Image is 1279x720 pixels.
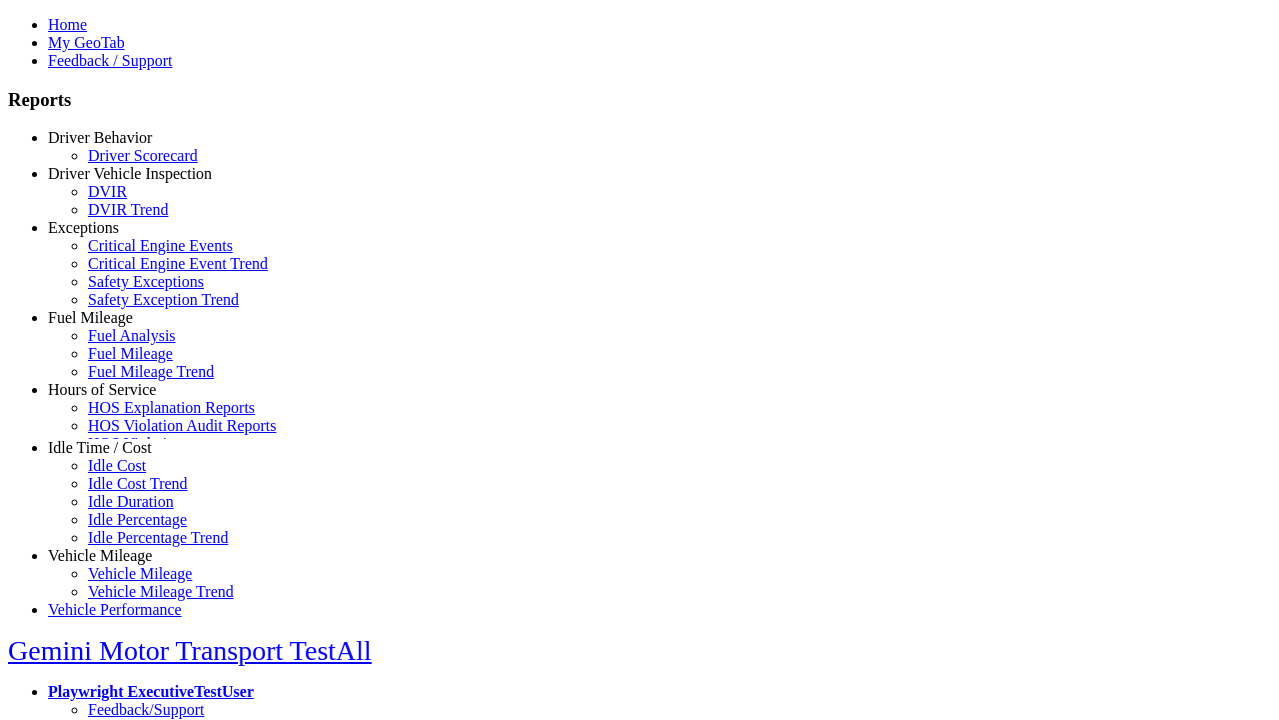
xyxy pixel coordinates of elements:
a: Driver Behavior [48,129,152,146]
a: Feedback / Support [48,52,172,69]
a: Playwright ExecutiveTestUser [48,683,254,700]
a: Feedback/Support [88,701,204,718]
a: Fuel Analysis [88,327,176,344]
a: DVIR Trend [88,201,168,218]
a: HOS Violations [88,435,189,452]
a: Exceptions [48,219,119,236]
a: Safety Exception Trend [88,291,239,308]
a: Idle Cost [88,457,146,474]
a: My GeoTab [48,34,125,51]
a: Vehicle Performance [48,601,182,618]
a: Idle Percentage Trend [88,529,228,546]
a: Critical Engine Events [88,237,233,254]
a: HOS Violation Audit Reports [88,417,277,434]
a: DVIR [88,183,127,200]
a: Idle Percentage [88,511,187,528]
a: Home [48,16,87,33]
h3: Reports [8,89,1271,111]
a: Idle Time / Cost [48,439,152,456]
a: Fuel Mileage [48,309,133,326]
a: Safety Exceptions [88,273,204,290]
a: Vehicle Mileage [88,565,192,582]
a: Idle Duration [88,493,174,510]
a: Fuel Mileage [88,345,173,362]
a: Fuel Mileage Trend [88,363,214,380]
a: Vehicle Mileage [48,547,152,564]
a: Idle Cost Trend [88,475,188,492]
a: Critical Engine Event Trend [88,255,268,272]
a: Hours of Service [48,381,156,398]
a: Driver Vehicle Inspection [48,165,212,182]
a: Driver Scorecard [88,147,198,164]
a: Gemini Motor Transport TestAll [8,635,372,666]
a: HOS Explanation Reports [88,399,255,416]
a: Vehicle Mileage Trend [88,583,234,600]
